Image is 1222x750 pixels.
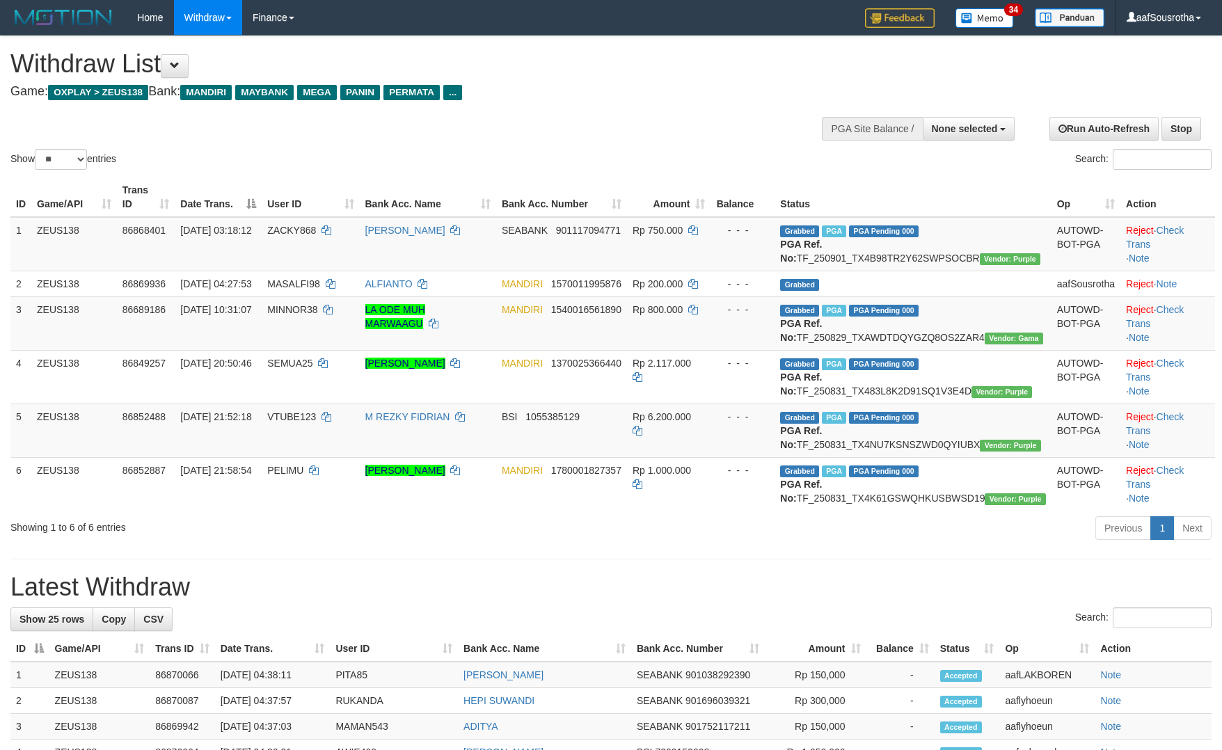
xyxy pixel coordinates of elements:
[150,662,214,688] td: 86870066
[49,688,150,714] td: ZEUS138
[633,278,683,289] span: Rp 200.000
[122,358,166,369] span: 86849257
[10,404,31,457] td: 5
[122,278,166,289] span: 86869936
[822,225,846,237] span: Marked by aaftrukkakada
[780,479,822,504] b: PGA Ref. No:
[1157,278,1177,289] a: Note
[330,662,458,688] td: PITA85
[360,177,496,217] th: Bank Acc. Name: activate to sort column ascending
[10,296,31,350] td: 3
[716,410,769,424] div: - - -
[780,318,822,343] b: PGA Ref. No:
[297,85,337,100] span: MEGA
[463,695,534,706] a: HEPI SUWANDI
[330,636,458,662] th: User ID: activate to sort column ascending
[866,636,935,662] th: Balance: activate to sort column ascending
[525,411,580,422] span: Copy 1055385129 to clipboard
[267,411,316,422] span: VTUBE123
[637,695,683,706] span: SEABANK
[775,457,1051,511] td: TF_250831_TX4K61GSWQHKUSBWSD19
[1120,350,1215,404] td: · ·
[180,225,251,236] span: [DATE] 03:18:12
[780,305,819,317] span: Grabbed
[980,440,1040,452] span: Vendor URL: https://trx4.1velocity.biz
[935,636,1000,662] th: Status: activate to sort column ascending
[849,358,919,370] span: PGA Pending
[175,177,262,217] th: Date Trans.: activate to sort column descending
[10,350,31,404] td: 4
[1126,358,1154,369] a: Reject
[1052,404,1120,457] td: AUTOWD-BOT-PGA
[1173,516,1212,540] a: Next
[685,669,750,680] span: Copy 901038292390 to clipboard
[716,277,769,291] div: - - -
[1126,465,1184,490] a: Check Trans
[631,636,765,662] th: Bank Acc. Number: activate to sort column ascending
[1120,296,1215,350] td: · ·
[383,85,440,100] span: PERMATA
[31,271,117,296] td: ZEUS138
[122,411,166,422] span: 86852488
[463,721,498,732] a: ADITYA
[551,278,621,289] span: Copy 1570011995876 to clipboard
[365,304,425,329] a: LA ODE MUH MARWAAGU
[48,85,148,100] span: OXPLAY > ZEUS138
[134,607,173,631] a: CSV
[1129,332,1150,343] a: Note
[502,225,548,236] span: SEABANK
[1113,149,1212,170] input: Search:
[999,636,1095,662] th: Op: activate to sort column ascending
[865,8,935,28] img: Feedback.jpg
[633,411,691,422] span: Rp 6.200.000
[1100,695,1121,706] a: Note
[1120,457,1215,511] td: · ·
[1052,177,1120,217] th: Op: activate to sort column ascending
[122,465,166,476] span: 86852887
[10,271,31,296] td: 2
[35,149,87,170] select: Showentries
[180,85,232,100] span: MANDIRI
[633,304,683,315] span: Rp 800.000
[122,304,166,315] span: 86689186
[985,333,1043,344] span: Vendor URL: https://trx31.1velocity.biz
[330,714,458,740] td: MAMAN543
[551,304,621,315] span: Copy 1540016561890 to clipboard
[10,515,499,534] div: Showing 1 to 6 of 6 entries
[117,177,175,217] th: Trans ID: activate to sort column ascending
[180,358,251,369] span: [DATE] 20:50:46
[267,358,312,369] span: SEMUA25
[365,465,445,476] a: [PERSON_NAME]
[1126,358,1184,383] a: Check Trans
[180,278,251,289] span: [DATE] 04:27:53
[822,412,846,424] span: Marked by aafsolysreylen
[685,695,750,706] span: Copy 901696039321 to clipboard
[1100,669,1121,680] a: Note
[215,714,331,740] td: [DATE] 04:37:03
[780,425,822,450] b: PGA Ref. No:
[822,305,846,317] span: Marked by aafkaynarin
[1049,117,1159,141] a: Run Auto-Refresh
[716,303,769,317] div: - - -
[849,305,919,317] span: PGA Pending
[1126,465,1154,476] a: Reject
[633,225,683,236] span: Rp 750.000
[502,278,543,289] span: MANDIRI
[940,670,982,682] span: Accepted
[267,465,303,476] span: PELIMU
[262,177,359,217] th: User ID: activate to sort column ascending
[999,714,1095,740] td: aaflyhoeun
[1052,271,1120,296] td: aafSousrotha
[10,177,31,217] th: ID
[849,225,919,237] span: PGA Pending
[31,177,117,217] th: Game/API: activate to sort column ascending
[1120,404,1215,457] td: · ·
[780,412,819,424] span: Grabbed
[780,358,819,370] span: Grabbed
[340,85,380,100] span: PANIN
[215,636,331,662] th: Date Trans.: activate to sort column ascending
[1129,385,1150,397] a: Note
[10,688,49,714] td: 2
[780,239,822,264] b: PGA Ref. No:
[780,225,819,237] span: Grabbed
